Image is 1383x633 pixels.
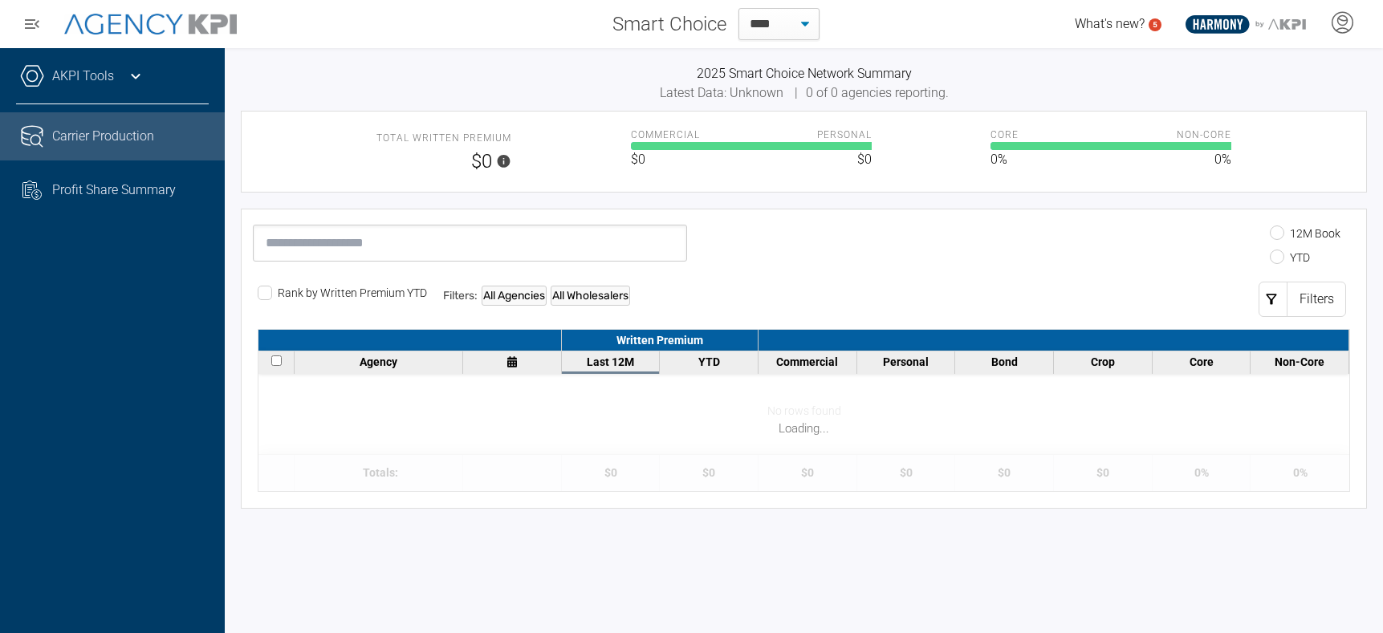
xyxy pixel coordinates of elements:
[612,10,726,39] span: Smart Choice
[443,286,630,306] div: Filters:
[1149,18,1161,31] a: 5
[1157,355,1247,368] div: Core
[299,355,458,368] div: Agency
[1270,227,1340,240] label: 12M Book
[376,147,511,176] span: $0
[482,286,547,306] div: All Agencies
[52,181,209,200] div: Profit Share Summary
[1058,355,1148,368] div: Crop
[1270,251,1310,264] label: YTD
[763,355,852,368] div: Commercial
[631,128,700,142] span: Commercial
[990,150,1007,169] span: 0%
[807,66,912,81] span: Network Summary
[64,14,237,35] img: AgencyKPI
[566,355,656,368] div: Last 12M
[660,85,787,100] span: Latest Data: Unknown
[1075,16,1145,31] span: What's new?
[806,85,949,100] span: 0 of 0 agencies reporting.
[258,420,1349,438] div: Loading...
[959,355,1049,368] div: Bond
[376,132,511,144] span: Total Written Premium
[729,66,807,81] span: Smart Choice
[52,67,114,86] a: AKPI Tools
[1177,128,1231,142] span: Non-core
[697,66,729,81] span: 2025
[1259,282,1346,317] button: Filters
[817,128,872,142] span: Personal
[1214,150,1231,169] span: 0%
[1287,282,1346,317] div: Filters
[562,330,759,351] div: Written Premium
[1255,355,1344,368] div: Non-Core
[1153,20,1157,29] text: 5
[664,355,754,368] div: YTD
[857,150,872,169] span: $0
[861,355,951,368] div: Personal
[258,286,427,299] label: Rank by Written Premium YTD
[990,128,1019,142] span: Core
[551,286,630,306] div: All Wholesalers
[241,83,1367,103] div: |
[631,150,645,169] span: $0
[496,152,511,171] svg: Note: Discrepancies may occur between the Network top cards and bottom table totals when not all ...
